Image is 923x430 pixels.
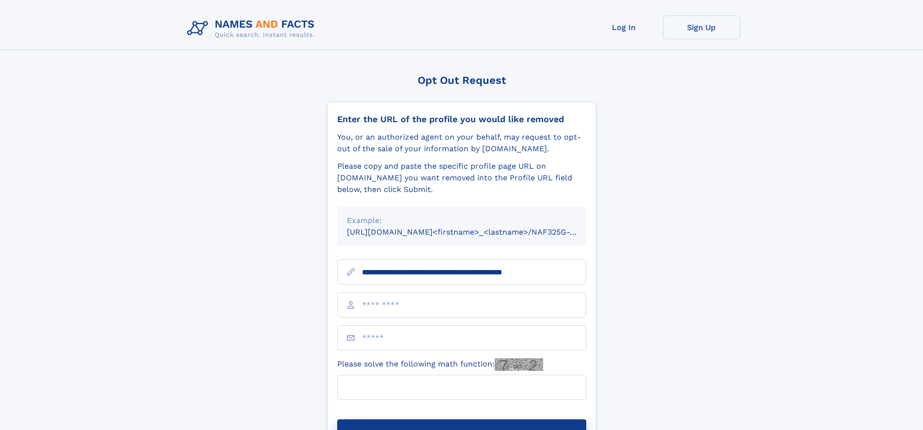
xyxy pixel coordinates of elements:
div: You, or an authorized agent on your behalf, may request to opt-out of the sale of your informatio... [337,131,586,155]
a: Sign Up [663,16,740,39]
label: Please solve the following math function: [337,358,543,371]
small: [URL][DOMAIN_NAME]<firstname>_<lastname>/NAF325G-xxxxxxxx [347,227,605,237]
img: Logo Names and Facts [183,16,323,42]
div: Enter the URL of the profile you would like removed [337,114,586,125]
a: Log In [585,16,663,39]
div: Example: [347,215,577,226]
div: Opt Out Request [327,74,596,86]
div: Please copy and paste the specific profile page URL on [DOMAIN_NAME] you want removed into the Pr... [337,160,586,195]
